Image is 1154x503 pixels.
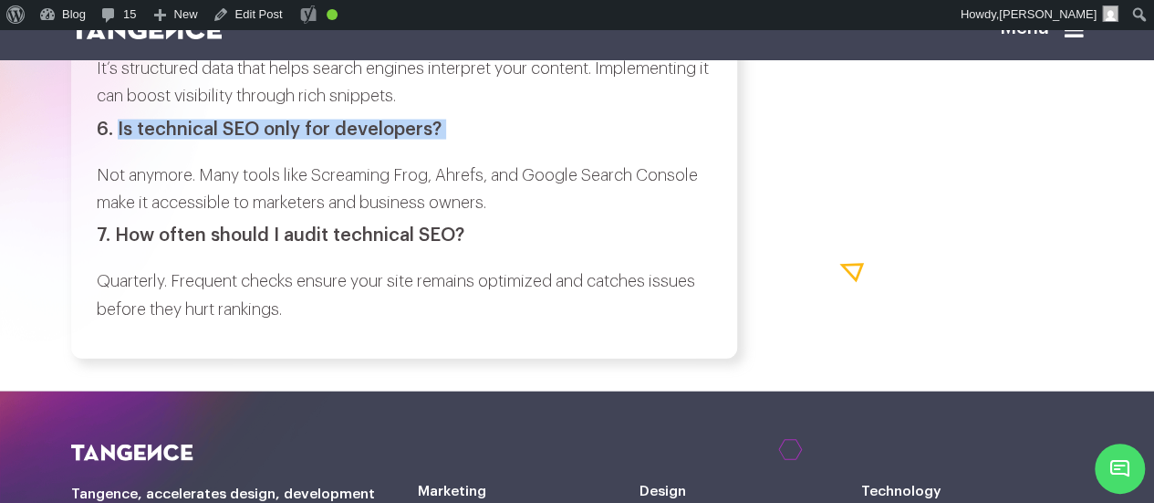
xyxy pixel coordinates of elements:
div: Good [327,9,338,20]
img: logo SVG [71,19,223,39]
p: Not anymore. Many tools like Screaming Frog, Ahrefs, and Google Search Console make it accessible... [97,162,712,217]
h3: 7. How often should I audit technical SEO? [97,225,712,246]
p: It’s structured data that helps search engines interpret your content. Implementing it can boost ... [97,55,712,110]
h3: 6. Is technical SEO only for developers? [97,120,712,140]
span: [PERSON_NAME] [999,7,1097,21]
h6: Design [639,479,861,503]
h6: Marketing [418,479,639,503]
span: Chat Widget [1095,444,1145,494]
p: Quarterly. Frequent checks ensure your site remains optimized and catches issues before they hurt... [97,267,712,323]
h6: Technology [861,479,1083,503]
